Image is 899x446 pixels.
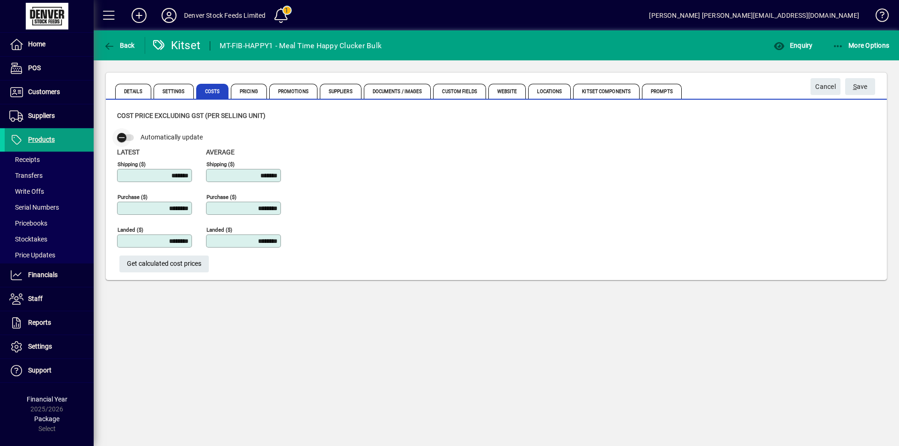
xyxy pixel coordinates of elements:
[853,83,857,90] span: S
[5,183,94,199] a: Write Offs
[118,161,146,167] mat-label: Shipping ($)
[5,247,94,263] a: Price Updates
[101,37,137,54] button: Back
[196,84,229,99] span: Costs
[34,415,59,423] span: Package
[140,133,203,141] span: Automatically update
[9,204,59,211] span: Serial Numbers
[28,136,55,143] span: Products
[117,148,140,156] span: Latest
[9,219,47,227] span: Pricebooks
[118,226,143,233] mat-label: Landed ($)
[9,235,47,243] span: Stocktakes
[28,40,45,48] span: Home
[154,7,184,24] button: Profile
[184,8,266,23] div: Denver Stock Feeds Limited
[830,37,892,54] button: More Options
[152,38,201,53] div: Kitset
[573,84,640,99] span: Kitset Components
[9,251,55,259] span: Price Updates
[28,343,52,350] span: Settings
[206,226,232,233] mat-label: Landed ($)
[206,148,235,156] span: Average
[845,78,875,95] button: Save
[28,271,58,278] span: Financials
[320,84,361,99] span: Suppliers
[833,42,890,49] span: More Options
[269,84,317,99] span: Promotions
[117,112,265,119] span: Cost price excluding GST (per selling unit)
[231,84,267,99] span: Pricing
[28,366,52,374] span: Support
[5,57,94,80] a: POS
[811,78,840,95] button: Cancel
[28,88,60,95] span: Customers
[127,256,201,271] span: Get calculated cost prices
[119,256,209,272] button: Get calculated cost prices
[5,263,94,287] a: Financials
[642,84,682,99] span: Prompts
[5,287,94,311] a: Staff
[774,42,812,49] span: Enquiry
[853,79,868,95] span: ave
[94,37,145,54] app-page-header-button: Back
[869,2,887,32] a: Knowledge Base
[5,359,94,382] a: Support
[5,168,94,183] a: Transfers
[206,161,235,167] mat-label: Shipping ($)
[815,79,836,95] span: Cancel
[364,84,431,99] span: Documents / Images
[5,231,94,247] a: Stocktakes
[5,33,94,56] a: Home
[9,156,40,163] span: Receipts
[649,8,859,23] div: [PERSON_NAME] [PERSON_NAME][EMAIL_ADDRESS][DOMAIN_NAME]
[5,80,94,104] a: Customers
[103,42,135,49] span: Back
[27,395,67,403] span: Financial Year
[124,7,154,24] button: Add
[5,152,94,168] a: Receipts
[118,193,147,200] mat-label: Purchase ($)
[28,112,55,119] span: Suppliers
[28,319,51,326] span: Reports
[488,84,526,99] span: Website
[528,84,571,99] span: Locations
[5,335,94,358] a: Settings
[5,199,94,215] a: Serial Numbers
[5,215,94,231] a: Pricebooks
[206,193,236,200] mat-label: Purchase ($)
[9,172,43,179] span: Transfers
[28,64,41,72] span: POS
[5,104,94,128] a: Suppliers
[28,295,43,302] span: Staff
[220,38,382,53] div: MT-FIB-HAPPY1 - Meal Time Happy Clucker Bulk
[9,188,44,195] span: Write Offs
[433,84,486,99] span: Custom Fields
[115,84,151,99] span: Details
[5,311,94,335] a: Reports
[154,84,194,99] span: Settings
[771,37,815,54] button: Enquiry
